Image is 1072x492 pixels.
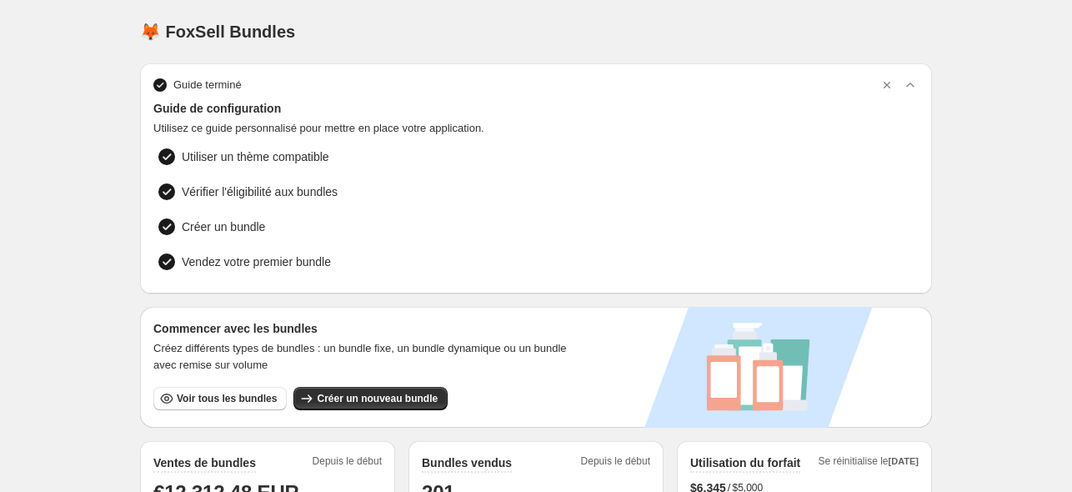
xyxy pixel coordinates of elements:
[182,218,265,235] span: Créer un bundle
[317,392,438,405] span: Créer un nouveau bundle
[182,148,329,165] span: Utiliser un thème compatible
[690,454,800,471] h2: Utilisation du forfait
[153,120,919,137] span: Utilisez ce guide personnalisé pour mettre en place votre application.
[153,320,588,337] h3: Commencer avec les bundles
[173,77,242,93] span: Guide terminé
[818,454,919,473] span: Se réinitialise le
[182,183,338,200] span: Vérifier l'éligibilité aux bundles
[177,392,277,405] span: Voir tous les bundles
[293,387,448,410] button: Créer un nouveau bundle
[182,254,331,270] span: Vendez votre premier bundle
[422,454,512,471] h2: Bundles vendus
[140,22,295,42] h1: 🦊 FoxSell Bundles
[153,454,256,471] h2: Ventes de bundles
[581,454,650,473] span: Depuis le début
[153,340,588,374] span: Créez différents types de bundles : un bundle fixe, un bundle dynamique ou un bundle avec remise ...
[313,454,382,473] span: Depuis le début
[889,456,919,466] span: [DATE]
[153,387,287,410] button: Voir tous les bundles
[153,100,919,117] span: Guide de configuration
